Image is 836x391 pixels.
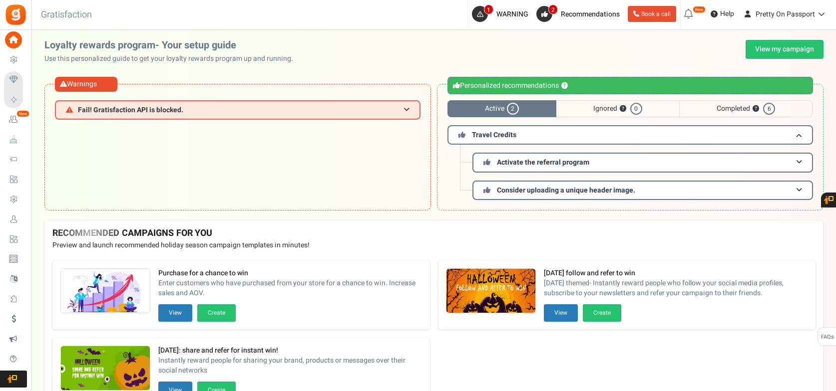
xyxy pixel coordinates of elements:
[544,268,808,278] strong: [DATE] follow and refer to win
[158,278,422,298] span: Enter customers who have purchased from your store for a chance to win. Increase sales and AOV.
[556,100,679,117] span: Ignored
[484,4,493,14] span: 1
[472,6,532,22] a: 1 WARNING
[158,356,422,376] span: Instantly reward people for sharing your brand, products or messages over their social networks
[158,304,192,322] button: View
[55,77,117,92] div: Warnings
[753,106,759,112] button: ?
[472,130,516,140] span: Travel Credits
[718,9,734,19] span: Help
[561,9,620,19] span: Recommendations
[158,346,422,356] strong: [DATE]: share and refer for instant win!
[620,106,626,112] button: ?
[548,4,558,14] span: 2
[197,304,236,322] button: Create
[707,6,738,22] a: Help
[61,269,150,314] img: Recommended Campaigns
[507,103,519,115] span: 2
[44,40,301,51] h2: Loyalty rewards program- Your setup guide
[4,111,27,128] a: New
[44,54,301,64] p: Use this personalized guide to get your loyalty rewards program up and running.
[447,100,556,117] span: Active
[679,100,813,117] span: Completed
[756,9,815,19] span: Pretty On Passport
[628,6,676,22] a: Book a call
[693,6,706,13] em: New
[746,40,824,59] a: View my campaign
[4,3,27,26] img: Gratisfaction
[52,240,816,250] p: Preview and launch recommended holiday season campaign templates in minutes!
[536,6,624,22] a: 2 Recommendations
[52,228,816,238] h4: RECOMMENDED CAMPAIGNS FOR YOU
[496,9,528,19] span: WARNING
[497,157,589,168] span: Activate the referral program
[30,5,103,25] h3: Gratisfaction
[821,328,834,347] span: FAQs
[446,269,535,314] img: Recommended Campaigns
[630,103,642,115] span: 0
[61,346,150,391] img: Recommended Campaigns
[544,304,578,322] button: View
[497,185,635,195] span: Consider uploading a unique header image.
[158,268,422,278] strong: Purchase for a chance to win
[583,304,621,322] button: Create
[544,278,808,298] span: [DATE] themed- Instantly reward people who follow your social media profiles, subscribe to your n...
[447,77,813,94] div: Personalized recommendations
[561,83,568,89] button: ?
[16,110,29,117] em: New
[78,106,183,114] span: Fail! Gratisfaction API is blocked.
[763,103,775,115] span: 6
